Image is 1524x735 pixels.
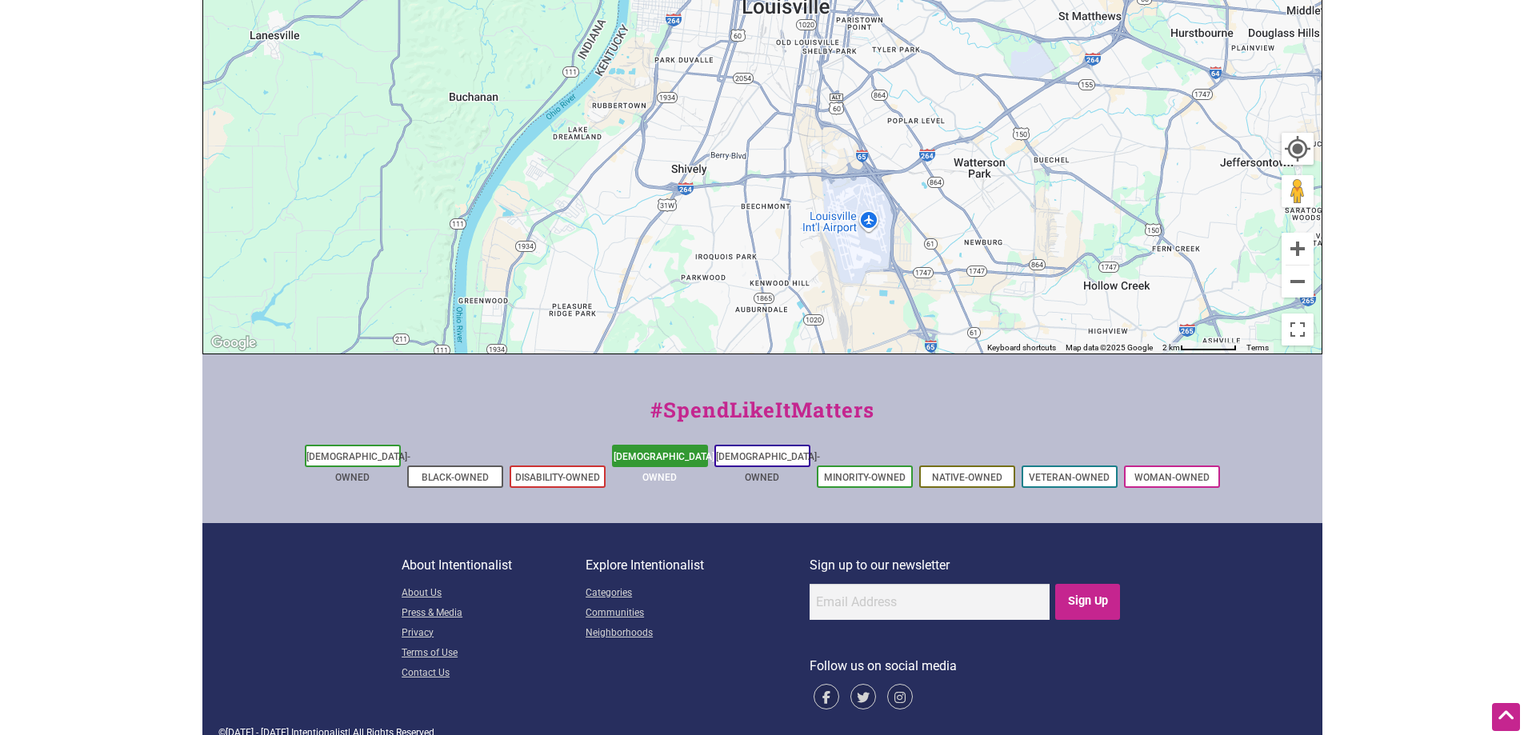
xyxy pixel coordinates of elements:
button: Your Location [1282,133,1314,165]
button: Zoom in [1282,233,1314,265]
p: Explore Intentionalist [586,555,810,576]
a: [DEMOGRAPHIC_DATA]-Owned [614,451,718,483]
a: Contact Us [402,664,586,684]
button: Drag Pegman onto the map to open Street View [1282,175,1314,207]
a: Disability-Owned [515,472,600,483]
span: Map data ©2025 Google [1066,343,1153,352]
a: Communities [586,604,810,624]
a: Terms [1246,343,1269,352]
span: 2 km [1162,343,1180,352]
input: Sign Up [1055,584,1120,620]
a: Press & Media [402,604,586,624]
a: Categories [586,584,810,604]
a: Native-Owned [932,472,1002,483]
p: Sign up to our newsletter [810,555,1122,576]
p: About Intentionalist [402,555,586,576]
button: Toggle fullscreen view [1280,312,1315,347]
a: Woman-Owned [1134,472,1210,483]
a: About Us [402,584,586,604]
a: Minority-Owned [824,472,906,483]
input: Email Address [810,584,1050,620]
button: Keyboard shortcuts [987,342,1056,354]
a: Privacy [402,624,586,644]
button: Map Scale: 2 km per 67 pixels [1158,342,1242,354]
a: Open this area in Google Maps (opens a new window) [207,333,260,354]
a: Neighborhoods [586,624,810,644]
img: Google [207,333,260,354]
a: Terms of Use [402,644,586,664]
button: Zoom out [1282,266,1314,298]
a: Veteran-Owned [1029,472,1110,483]
div: #SpendLikeItMatters [202,394,1322,441]
a: [DEMOGRAPHIC_DATA]-Owned [306,451,410,483]
div: Scroll Back to Top [1492,703,1520,731]
a: Black-Owned [422,472,489,483]
p: Follow us on social media [810,656,1122,677]
a: [DEMOGRAPHIC_DATA]-Owned [716,451,820,483]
